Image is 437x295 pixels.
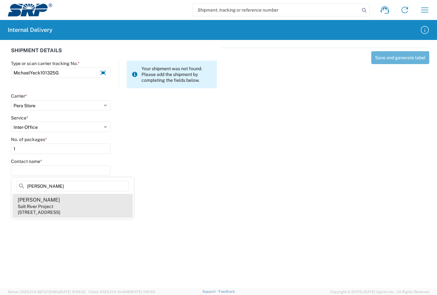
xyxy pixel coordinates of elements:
span: Server: 2025.21.0-667a72bf6fa [8,290,86,294]
span: [DATE] 10:54:32 [60,290,86,294]
div: [STREET_ADDRESS] [18,209,60,215]
div: SHIPMENT DETAILS [11,48,217,61]
h2: Internal Delivery [8,26,53,34]
a: Feedback [218,290,235,293]
span: Your shipment was not found. Please add the shipment by completing the fields below. [141,66,212,83]
span: Copyright © [DATE]-[DATE] Agistix Inc., All Rights Reserved [330,289,429,295]
span: [DATE] 11:51:43 [131,290,155,294]
div: [PERSON_NAME] [18,196,60,204]
img: srp [8,4,52,16]
label: Contact name [11,158,42,164]
label: Carrier [11,93,27,99]
label: No. of packages [11,137,47,142]
span: Client: 2025.21.0-f0c8481 [89,290,155,294]
a: Support [202,290,218,293]
label: Service [11,115,28,121]
div: Salt River Project [18,204,53,209]
input: Shipment, tracking or reference number [193,4,360,16]
label: Type or scan carrier tracking No. [11,61,80,66]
